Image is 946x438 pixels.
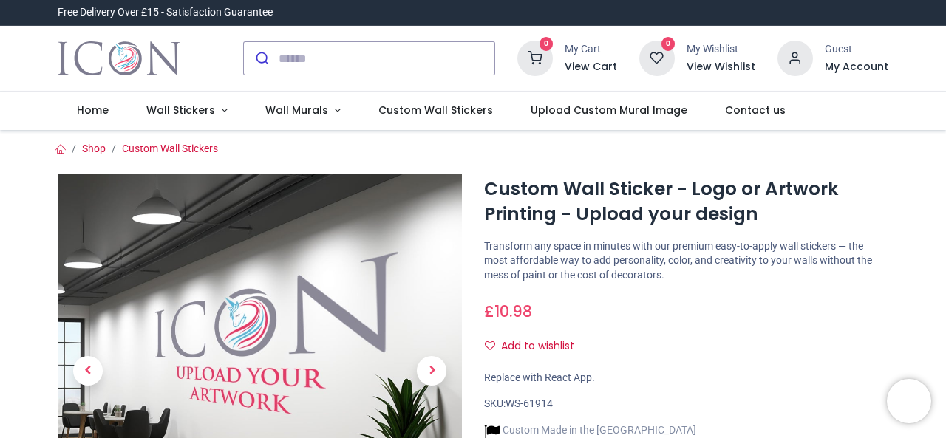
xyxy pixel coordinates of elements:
[540,37,554,51] sup: 0
[146,103,215,117] span: Wall Stickers
[887,379,931,423] iframe: Brevo live chat
[565,60,617,75] a: View Cart
[484,239,888,283] p: Transform any space in minutes with our premium easy-to-apply wall stickers — the most affordable...
[58,5,273,20] div: Free Delivery Over £15 - Satisfaction Guarantee
[77,103,109,117] span: Home
[639,52,675,64] a: 0
[485,341,495,351] i: Add to wishlist
[244,42,279,75] button: Submit
[73,356,103,386] span: Previous
[128,92,247,130] a: Wall Stickers
[417,356,446,386] span: Next
[506,397,553,409] span: WS-61914
[58,38,180,79] a: Logo of Icon Wall Stickers
[122,143,218,154] a: Custom Wall Stickers
[687,42,755,57] div: My Wishlist
[58,38,180,79] img: Icon Wall Stickers
[82,143,106,154] a: Shop
[661,37,676,51] sup: 0
[687,60,755,75] a: View Wishlist
[725,103,786,117] span: Contact us
[484,301,532,322] span: £
[825,60,888,75] a: My Account
[565,42,617,57] div: My Cart
[484,397,888,411] div: SKU:
[265,103,328,117] span: Wall Murals
[494,301,532,322] span: 10.98
[517,52,553,64] a: 0
[825,42,888,57] div: Guest
[531,103,687,117] span: Upload Custom Mural Image
[484,177,888,227] h1: Custom Wall Sticker - Logo or Artwork Printing - Upload your design
[578,5,888,20] iframe: Customer reviews powered by Trustpilot
[246,92,359,130] a: Wall Murals
[484,334,587,359] button: Add to wishlistAdd to wishlist
[484,371,888,386] div: Replace with React App.
[378,103,493,117] span: Custom Wall Stickers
